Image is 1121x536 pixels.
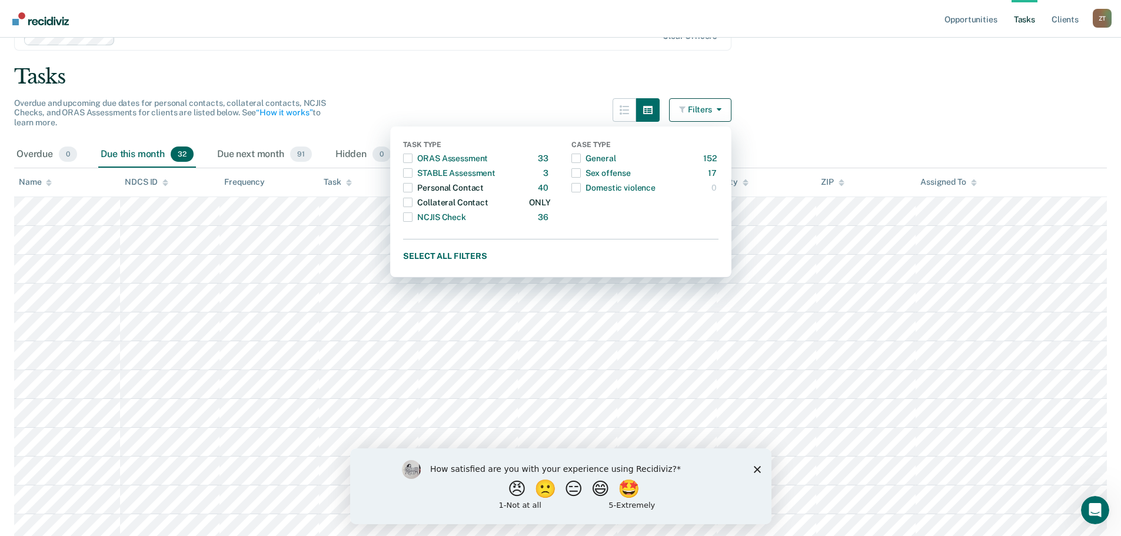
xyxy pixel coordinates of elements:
[703,149,719,168] div: 152
[372,147,391,162] span: 0
[333,142,393,168] div: Hidden0
[538,149,551,168] div: 33
[403,208,465,227] div: NCJIS Check
[324,177,351,187] div: Task
[403,249,718,264] button: Select all filters
[12,12,69,25] img: Recidiviz
[14,98,326,128] span: Overdue and upcoming due dates for personal contacts, collateral contacts, NCJIS Checks, and ORAS...
[1081,496,1109,524] iframe: Intercom live chat
[571,149,616,168] div: General
[256,108,312,117] a: “How it works”
[14,142,79,168] div: Overdue0
[403,193,488,212] div: Collateral Contact
[59,147,77,162] span: 0
[538,178,551,197] div: 40
[403,178,484,197] div: Personal Contact
[571,178,656,197] div: Domestic violence
[571,164,630,182] div: Sex offense
[920,177,976,187] div: Assigned To
[403,149,488,168] div: ORAS Assessment
[538,208,551,227] div: 36
[224,177,265,187] div: Frequency
[821,177,844,187] div: ZIP
[14,65,1107,89] div: Tasks
[215,142,314,168] div: Due next month91
[543,164,551,182] div: 3
[711,178,719,197] div: 0
[1093,9,1112,28] div: Z T
[290,147,312,162] span: 91
[529,193,550,212] div: ONLY
[1093,9,1112,28] button: Profile dropdown button
[350,448,771,524] iframe: Survey by Kim from Recidiviz
[571,141,718,151] div: Case Type
[171,147,194,162] span: 32
[403,141,550,151] div: Task Type
[19,177,52,187] div: Name
[669,98,731,122] button: Filters
[403,164,495,182] div: STABLE Assessment
[721,177,748,187] div: City
[98,142,196,168] div: Due this month32
[708,164,719,182] div: 17
[125,177,168,187] div: NDCS ID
